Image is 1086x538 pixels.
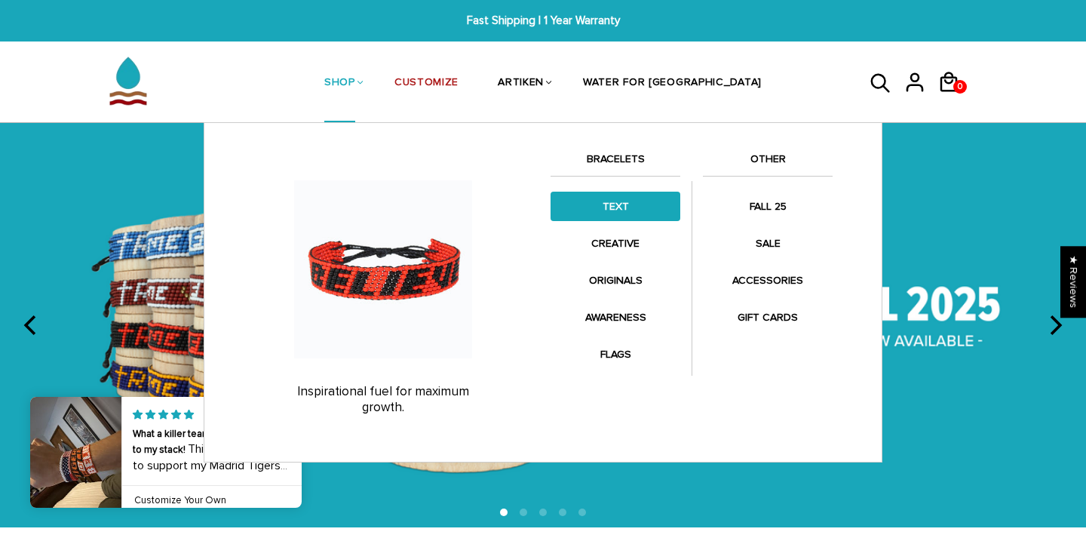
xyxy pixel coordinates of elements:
a: ARTIKEN [498,44,544,124]
a: BRACELETS [551,150,680,176]
p: Inspirational fuel for maximum growth. [231,384,535,415]
a: SHOP [324,44,355,124]
span: Fast Shipping | 1 Year Warranty [335,12,751,29]
a: TEXT [551,192,680,221]
a: FLAGS [551,340,680,369]
div: Click to open Judge.me floating reviews tab [1060,246,1086,318]
a: ACCESSORIES [703,266,833,295]
a: WATER FOR [GEOGRAPHIC_DATA] [583,44,762,124]
a: 0 [937,98,971,100]
a: AWARENESS [551,303,680,332]
button: previous [15,309,48,342]
a: ORIGINALS [551,266,680,295]
span: 0 [954,76,966,97]
a: CUSTOMIZE [394,44,459,124]
a: SALE [703,229,833,258]
a: CREATIVE [551,229,680,258]
a: GIFT CARDS [703,303,833,332]
button: next [1038,309,1071,342]
a: FALL 25 [703,192,833,221]
a: OTHER [703,150,833,176]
